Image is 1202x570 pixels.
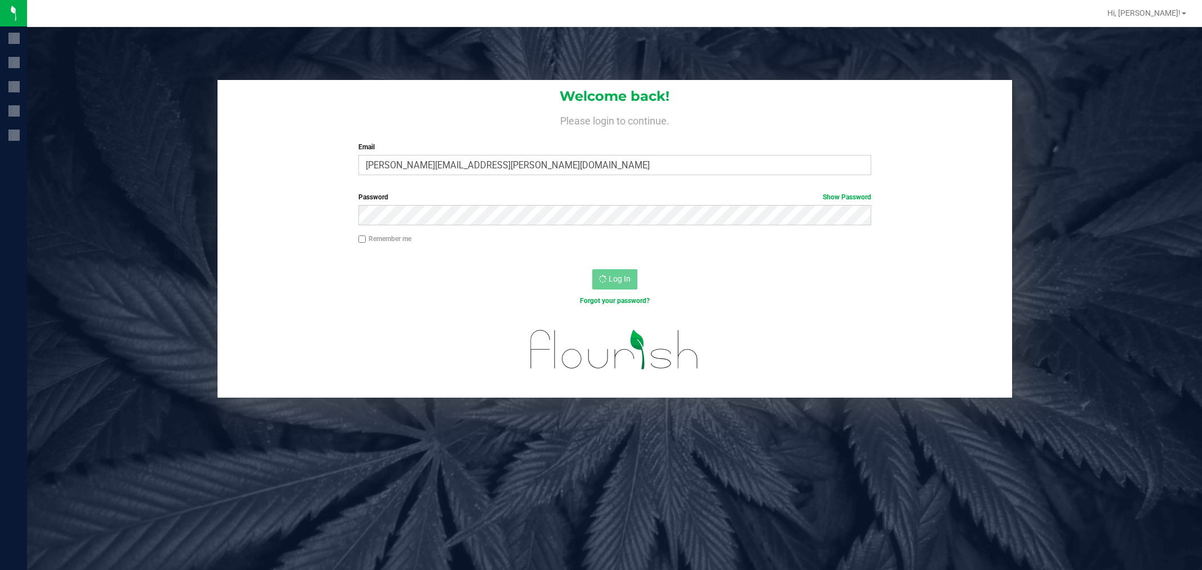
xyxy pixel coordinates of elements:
input: Remember me [358,235,366,243]
span: Hi, [PERSON_NAME]! [1107,8,1181,17]
a: Show Password [823,193,871,201]
span: Log In [609,274,631,283]
h4: Please login to continue. [218,113,1012,126]
img: flourish_logo.svg [515,318,714,381]
button: Log In [592,269,637,290]
label: Remember me [358,234,411,244]
label: Email [358,142,871,152]
a: Forgot your password? [580,297,650,305]
h1: Welcome back! [218,89,1012,104]
span: Password [358,193,388,201]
